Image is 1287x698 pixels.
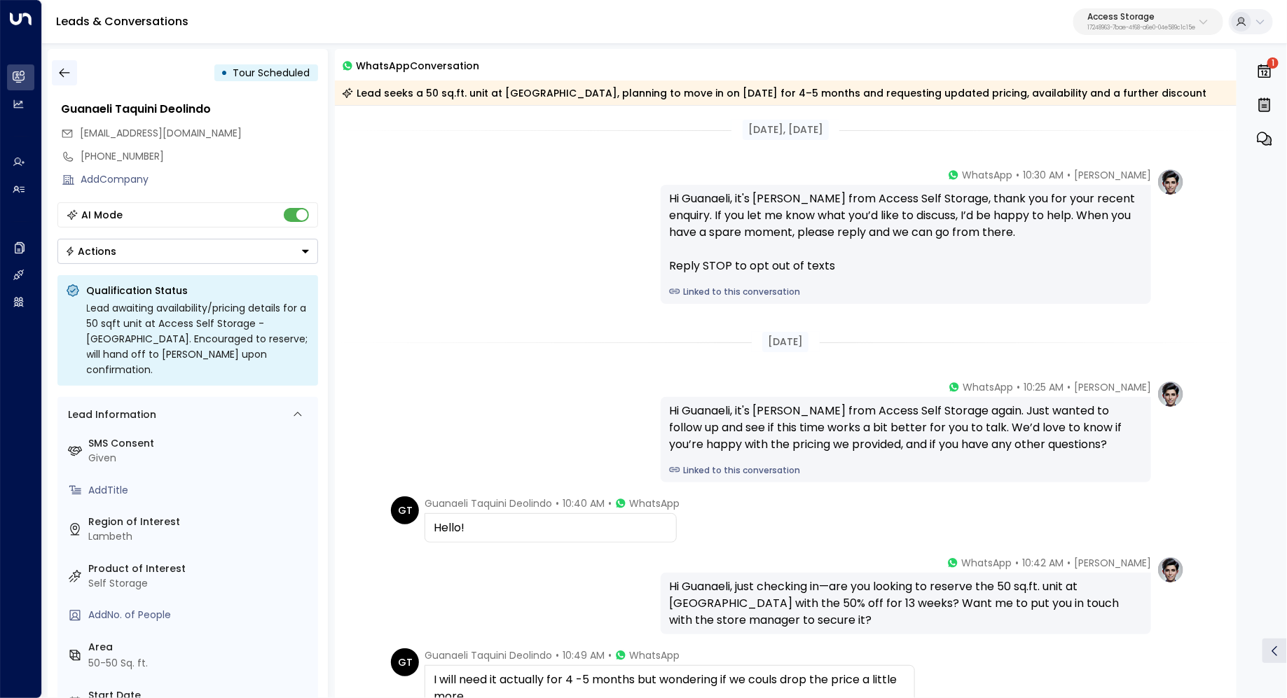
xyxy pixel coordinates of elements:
p: Access Storage [1087,13,1195,21]
div: Hi Guanaeli, just checking in—are you looking to reserve the 50 sq.ft. unit at [GEOGRAPHIC_DATA] ... [669,578,1143,629]
span: • [556,496,559,510]
p: 17248963-7bae-4f68-a6e0-04e589c1c15e [1087,25,1195,31]
div: Button group with a nested menu [57,239,318,264]
label: Area [89,640,312,655]
div: Lead awaiting availability/pricing details for a 50 sqft unit at Access Self Storage - [GEOGRAPHI... [87,300,310,377]
a: Linked to this conversation [669,286,1143,298]
span: • [1015,556,1019,570]
div: GT [391,648,419,676]
div: Lambeth [89,529,312,544]
span: WhatsApp Conversation [357,57,480,74]
span: [PERSON_NAME] [1074,168,1151,182]
span: • [608,496,612,510]
span: Tour Scheduled [233,66,310,80]
div: Hi Guanaeli, it's [PERSON_NAME] from Access Self Storage again. Just wanted to follow up and see ... [669,403,1143,453]
span: WhatsApp [629,648,680,662]
span: WhatsApp [963,380,1013,394]
div: GT [391,496,419,524]
button: Access Storage17248963-7bae-4f68-a6e0-04e589c1c15e [1073,8,1223,35]
label: SMS Consent [89,436,312,451]
span: 10:30 AM [1023,168,1064,182]
span: 1 [1267,57,1279,69]
div: AI Mode [82,208,123,222]
div: AddNo. of People [89,608,312,622]
img: profile-logo.png [1157,168,1185,196]
div: Guanaeli Taquini Deolindo [62,101,318,118]
div: Lead seeks a 50 sq.ft. unit at [GEOGRAPHIC_DATA], planning to move in on [DATE] for 4–5 months an... [342,86,1207,100]
span: WhatsApp [961,556,1012,570]
div: [PHONE_NUMBER] [81,149,318,164]
div: Hello! [434,519,668,536]
span: 10:40 AM [563,496,605,510]
span: Guanaeli Taquini Deolindo [425,496,552,510]
div: Hi Guanaeli, it's [PERSON_NAME] from Access Self Storage, thank you for your recent enquiry. If y... [669,190,1143,274]
span: • [1067,380,1071,394]
button: 1 [1253,56,1276,87]
span: [PERSON_NAME] [1074,556,1151,570]
span: WhatsApp [629,496,680,510]
div: • [221,60,228,85]
span: • [1067,556,1071,570]
span: • [556,648,559,662]
div: Self Storage [89,576,312,591]
span: 10:42 AM [1022,556,1064,570]
span: • [1017,380,1020,394]
label: Product of Interest [89,561,312,576]
img: profile-logo.png [1157,556,1185,584]
span: [EMAIL_ADDRESS][DOMAIN_NAME] [81,126,242,140]
button: Actions [57,239,318,264]
span: 10:25 AM [1024,380,1064,394]
span: [PERSON_NAME] [1074,380,1151,394]
div: Lead Information [64,407,157,422]
span: 10:49 AM [563,648,605,662]
div: Actions [65,245,117,258]
div: [DATE], [DATE] [743,120,829,140]
span: • [1016,168,1019,182]
span: Guanaeli Taquini Deolindo [425,648,552,662]
div: AddTitle [89,483,312,498]
span: • [608,648,612,662]
a: Linked to this conversation [669,464,1143,477]
div: AddCompany [81,172,318,187]
span: guanaeli.t.deolindo@gmail.com [81,126,242,141]
div: 50-50 Sq. ft. [89,656,149,671]
div: Given [89,451,312,466]
a: Leads & Conversations [56,13,188,29]
label: Region of Interest [89,515,312,529]
p: Qualification Status [87,284,310,298]
img: profile-logo.png [1157,380,1185,408]
span: • [1067,168,1071,182]
span: WhatsApp [962,168,1012,182]
div: [DATE] [762,332,808,352]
